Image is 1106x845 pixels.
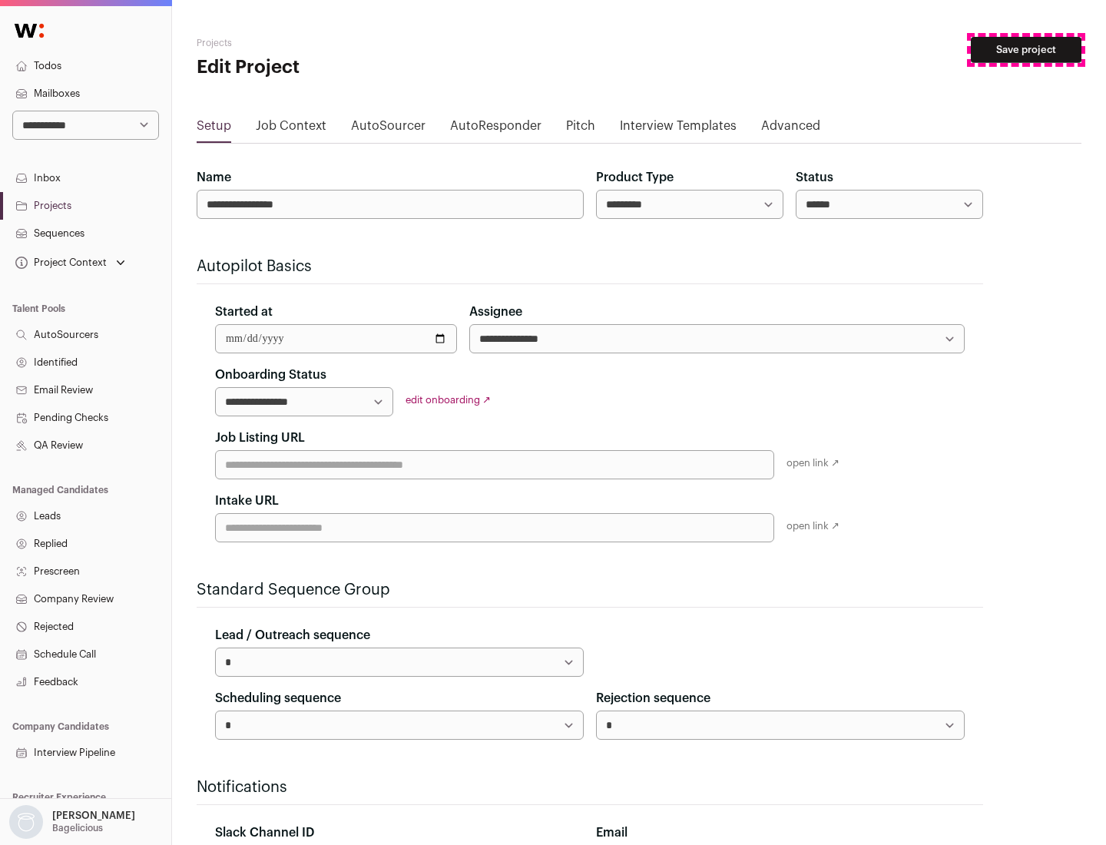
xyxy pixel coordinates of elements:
[215,626,370,645] label: Lead / Outreach sequence
[197,168,231,187] label: Name
[197,777,983,798] h2: Notifications
[596,823,965,842] div: Email
[406,395,491,405] a: edit onboarding ↗
[197,117,231,141] a: Setup
[52,822,103,834] p: Bagelicious
[215,689,341,707] label: Scheduling sequence
[215,492,279,510] label: Intake URL
[12,252,128,273] button: Open dropdown
[197,256,983,277] h2: Autopilot Basics
[450,117,541,141] a: AutoResponder
[971,37,1081,63] button: Save project
[596,689,710,707] label: Rejection sequence
[215,429,305,447] label: Job Listing URL
[256,117,326,141] a: Job Context
[12,257,107,269] div: Project Context
[6,15,52,46] img: Wellfound
[620,117,737,141] a: Interview Templates
[596,168,674,187] label: Product Type
[197,55,492,80] h1: Edit Project
[52,810,135,822] p: [PERSON_NAME]
[469,303,522,321] label: Assignee
[351,117,426,141] a: AutoSourcer
[9,805,43,839] img: nopic.png
[215,366,326,384] label: Onboarding Status
[761,117,820,141] a: Advanced
[197,37,492,49] h2: Projects
[796,168,833,187] label: Status
[197,579,983,601] h2: Standard Sequence Group
[566,117,595,141] a: Pitch
[6,805,138,839] button: Open dropdown
[215,303,273,321] label: Started at
[215,823,314,842] label: Slack Channel ID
